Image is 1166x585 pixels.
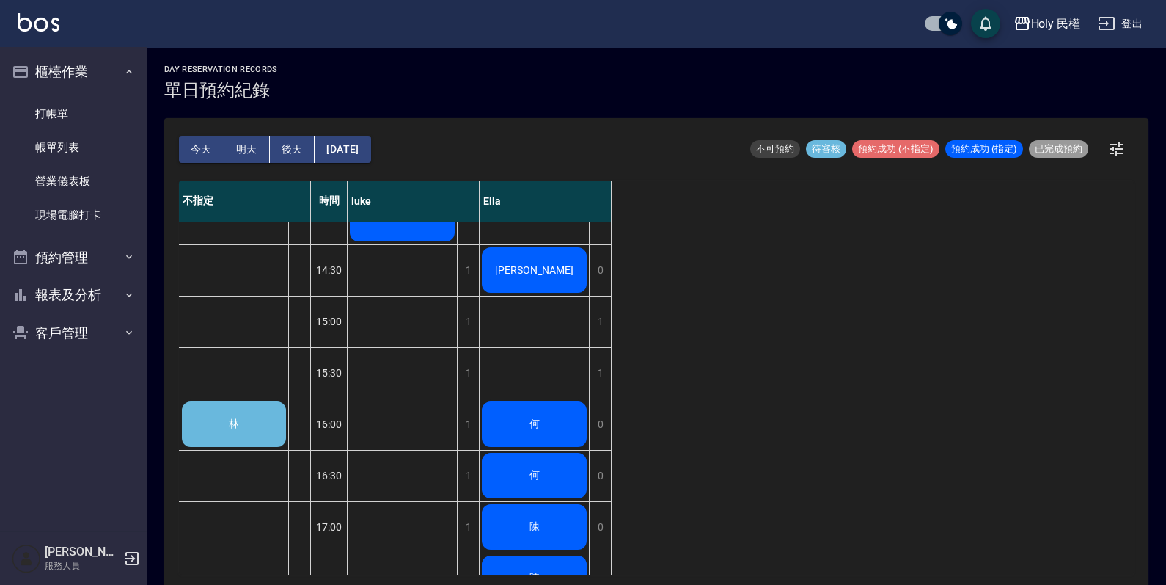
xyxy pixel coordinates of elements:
[527,572,543,585] span: 陳
[12,544,41,573] img: Person
[164,65,278,74] h2: day Reservation records
[806,142,846,156] span: 待審核
[457,245,479,296] div: 1
[589,348,611,399] div: 1
[311,501,348,553] div: 17:00
[589,451,611,501] div: 0
[527,520,543,534] span: 陳
[1029,142,1088,156] span: 已完成預約
[311,347,348,399] div: 15:30
[6,239,141,277] button: 預約管理
[480,181,612,222] div: Ella
[45,559,120,573] p: 服務人員
[589,245,611,296] div: 0
[492,264,576,276] span: [PERSON_NAME]
[852,142,939,156] span: 預約成功 (不指定)
[311,399,348,450] div: 16:00
[226,418,242,431] span: 林
[527,469,543,482] span: 何
[311,244,348,296] div: 14:30
[270,136,315,163] button: 後天
[457,297,479,347] div: 1
[457,399,479,450] div: 1
[311,181,348,222] div: 時間
[315,136,370,163] button: [DATE]
[6,131,141,164] a: 帳單列表
[6,53,141,91] button: 櫃檯作業
[164,80,278,101] h3: 單日預約紀錄
[1008,9,1087,39] button: Holy 民權
[6,97,141,131] a: 打帳單
[6,276,141,314] button: 報表及分析
[457,451,479,501] div: 1
[527,418,543,431] span: 何
[348,181,480,222] div: luke
[311,296,348,347] div: 15:00
[311,450,348,501] div: 16:30
[589,297,611,347] div: 1
[45,545,120,559] h5: [PERSON_NAME]
[18,13,59,32] img: Logo
[750,142,800,156] span: 不可預約
[179,136,224,163] button: 今天
[1092,10,1148,37] button: 登出
[589,502,611,553] div: 0
[457,348,479,399] div: 1
[6,198,141,232] a: 現場電腦打卡
[945,142,1023,156] span: 預約成功 (指定)
[589,399,611,450] div: 0
[224,136,270,163] button: 明天
[971,9,1000,38] button: save
[179,181,311,222] div: 不指定
[6,164,141,198] a: 營業儀表板
[6,314,141,352] button: 客戶管理
[1031,15,1081,33] div: Holy 民權
[457,502,479,553] div: 1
